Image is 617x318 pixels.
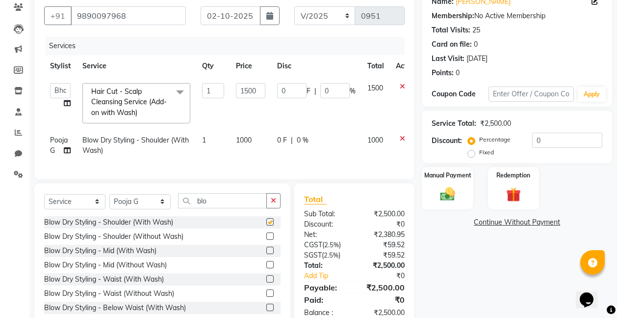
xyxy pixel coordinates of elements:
div: Services [45,37,412,55]
th: Stylist [44,55,77,77]
a: Add Tip [297,271,364,281]
button: +91 [44,6,72,25]
div: Blow Dry Styling - Waist (Without Wash) [44,289,174,299]
div: Paid: [297,294,355,306]
div: Blow Dry Styling - Shoulder (Without Wash) [44,231,183,242]
div: Last Visit: [432,54,464,64]
th: Total [361,55,390,77]
span: F [307,86,310,96]
th: Qty [196,55,230,77]
img: _gift.svg [502,186,525,204]
div: Blow Dry Styling - Shoulder (With Wash) [44,217,173,228]
div: Payable: [297,282,355,293]
div: 25 [472,25,480,35]
div: [DATE] [466,54,488,64]
div: ₹0 [364,271,412,281]
th: Action [390,55,422,77]
span: 2.5% [324,241,339,249]
button: Apply [578,87,606,102]
div: ₹2,500.00 [355,209,412,219]
div: ( ) [297,240,355,250]
div: ₹2,500.00 [355,282,412,293]
span: 0 % [297,135,308,145]
div: 0 [474,39,478,50]
div: ₹2,500.00 [480,118,511,129]
div: Balance : [297,308,355,318]
div: Total: [297,260,355,271]
a: x [137,108,142,117]
span: Blow Dry Styling - Shoulder (With Wash) [82,136,189,155]
div: ₹2,380.95 [355,230,412,240]
div: Points: [432,68,454,78]
div: ( ) [297,250,355,260]
div: Total Visits: [432,25,470,35]
label: Manual Payment [424,171,471,180]
input: Search or Scan [178,193,267,208]
div: Blow Dry Styling - Mid (With Wash) [44,246,156,256]
span: 1000 [367,136,383,145]
div: Service Total: [432,118,476,129]
img: _cash.svg [436,186,459,202]
div: ₹2,500.00 [355,260,412,271]
div: Blow Dry Styling - Mid (Without Wash) [44,260,167,270]
span: SGST [304,251,322,260]
div: Discount: [297,219,355,230]
label: Fixed [479,148,494,157]
div: Blow Dry Styling - Below Waist (With Wash) [44,303,186,313]
div: ₹59.52 [355,250,412,260]
div: Blow Dry Styling - Waist (With Wash) [44,274,164,285]
label: Redemption [496,171,530,180]
span: Total [304,194,327,204]
div: ₹2,500.00 [355,308,412,318]
div: 0 [456,68,460,78]
th: Service [77,55,196,77]
input: Search by Name/Mobile/Email/Code [71,6,186,25]
span: 1 [202,136,206,145]
div: Card on file: [432,39,472,50]
span: 0 F [277,135,287,145]
span: Hair Cut - Scalp Cleansing Service (Add-on with Wash) [91,87,167,117]
div: ₹0 [355,294,412,306]
div: ₹0 [355,219,412,230]
span: | [314,86,316,96]
span: 1000 [236,136,252,145]
div: Membership: [432,11,474,21]
iframe: chat widget [576,279,607,308]
th: Disc [271,55,361,77]
label: Percentage [479,135,511,144]
div: ₹59.52 [355,240,412,250]
input: Enter Offer / Coupon Code [488,87,574,102]
span: Pooja G [50,136,68,155]
div: Net: [297,230,355,240]
th: Price [230,55,271,77]
span: CGST [304,240,322,249]
span: | [291,135,293,145]
span: % [350,86,356,96]
div: Discount: [432,136,462,146]
div: Coupon Code [432,89,488,99]
a: Continue Without Payment [424,217,610,228]
span: 2.5% [324,251,338,259]
div: Sub Total: [297,209,355,219]
span: 1500 [367,84,383,92]
div: No Active Membership [432,11,602,21]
